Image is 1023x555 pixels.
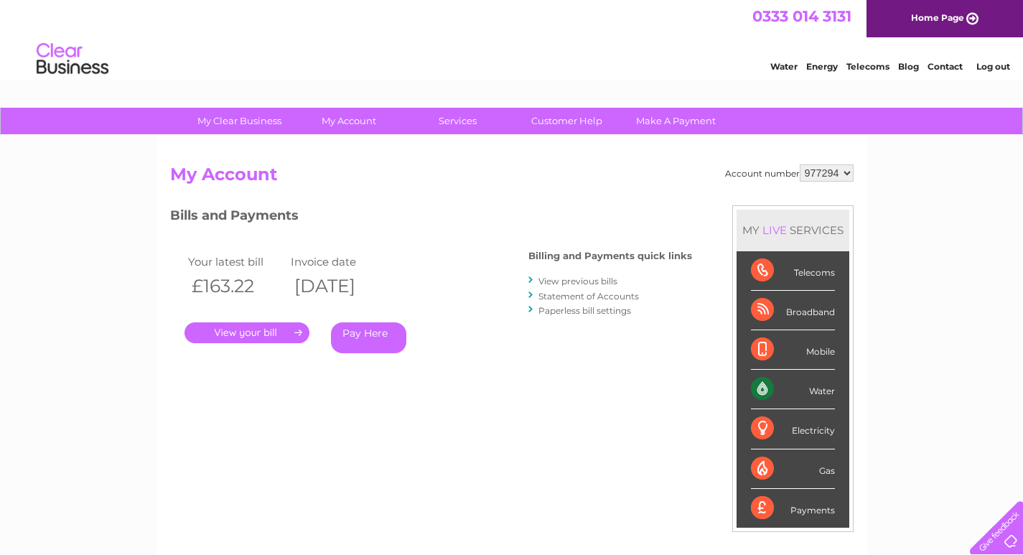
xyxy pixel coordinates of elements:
a: . [184,322,309,343]
a: Telecoms [846,61,889,72]
a: Pay Here [331,322,406,353]
div: Electricity [751,409,835,449]
div: Telecoms [751,251,835,291]
a: Water [770,61,798,72]
div: Account number [725,164,854,182]
div: LIVE [760,223,790,237]
a: Paperless bill settings [538,305,631,316]
a: Statement of Accounts [538,291,639,302]
div: MY SERVICES [737,210,849,251]
h2: My Account [170,164,854,192]
a: Energy [806,61,838,72]
a: Services [398,108,517,134]
a: View previous bills [538,276,617,286]
img: logo.png [36,37,109,81]
a: My Account [289,108,408,134]
div: Mobile [751,330,835,370]
a: Contact [928,61,963,72]
h4: Billing and Payments quick links [528,251,692,261]
h3: Bills and Payments [170,205,692,230]
td: Your latest bill [184,252,288,271]
a: Log out [976,61,1010,72]
a: My Clear Business [180,108,299,134]
th: £163.22 [184,271,288,301]
th: [DATE] [287,271,391,301]
a: Make A Payment [617,108,735,134]
a: Customer Help [508,108,626,134]
div: Gas [751,449,835,489]
div: Broadband [751,291,835,330]
a: 0333 014 3131 [752,7,851,25]
div: Clear Business is a trading name of Verastar Limited (registered in [GEOGRAPHIC_DATA] No. 3667643... [173,8,851,70]
div: Payments [751,489,835,528]
a: Blog [898,61,919,72]
td: Invoice date [287,252,391,271]
div: Water [751,370,835,409]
